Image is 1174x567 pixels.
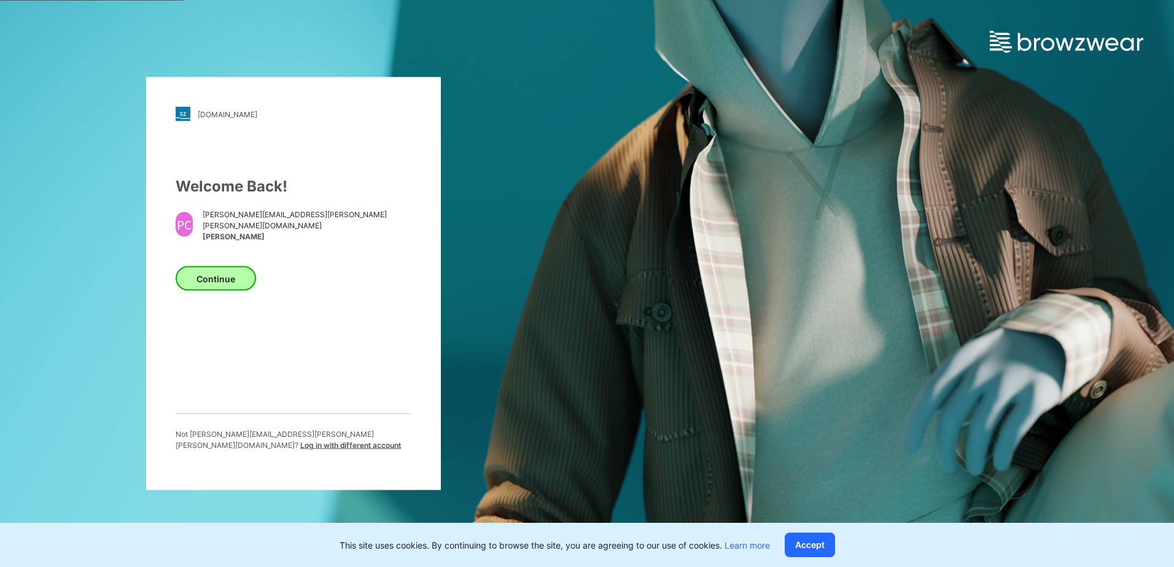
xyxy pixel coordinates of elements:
[203,209,411,231] span: [PERSON_NAME][EMAIL_ADDRESS][PERSON_NAME][PERSON_NAME][DOMAIN_NAME]
[203,231,411,242] span: [PERSON_NAME]
[785,533,835,557] button: Accept
[176,212,193,237] div: PC
[176,107,190,121] img: stylezone-logo.562084cfcfab977791bfbf7441f1a819.svg
[176,266,256,291] button: Continue
[340,539,770,552] p: This site uses cookies. By continuing to browse the site, you are agreeing to our use of cookies.
[300,441,401,450] span: Log in with different account
[725,540,770,550] a: Learn more
[176,175,411,198] div: Welcome Back!
[990,31,1143,53] img: browzwear-logo.e42bd6dac1945053ebaf764b6aa21510.svg
[198,109,257,118] div: [DOMAIN_NAME]
[176,107,411,121] a: [DOMAIN_NAME]
[176,429,411,451] p: Not [PERSON_NAME][EMAIL_ADDRESS][PERSON_NAME][PERSON_NAME][DOMAIN_NAME] ?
